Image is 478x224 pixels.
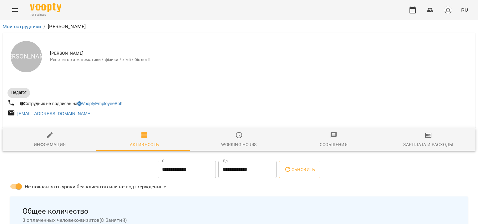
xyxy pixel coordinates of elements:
[25,183,166,191] span: Не показывать уроки без клиентов или не подтвержденные
[461,7,468,13] span: RU
[444,6,452,14] img: avatar_s.png
[459,4,470,16] button: RU
[23,216,455,224] span: 3 оплаченных человеко-визитов ( 8 Занятий )
[403,141,453,148] div: Зарплата и Расходы
[43,23,45,30] li: /
[77,101,121,106] a: VooptyEmployeeBot
[30,3,61,12] img: Voopty Logo
[48,23,86,30] p: [PERSON_NAME]
[11,41,42,72] div: [PERSON_NAME]
[130,141,159,148] div: Активность
[3,23,41,29] a: Мои сотрудники
[221,141,257,148] div: Working hours
[30,13,61,17] span: For Business
[279,161,320,178] button: Обновить
[8,90,30,95] span: Педагог
[34,141,66,148] div: Информация
[50,50,470,57] span: [PERSON_NAME]
[19,99,124,108] div: Сотрудник не подписан на !
[8,3,23,18] button: Menu
[320,141,348,148] div: Сообщения
[50,57,470,63] span: Репетитор з математики / фізики / хімії / біології
[18,111,92,116] a: [EMAIL_ADDRESS][DOMAIN_NAME]
[23,206,455,216] span: Общее количество
[284,166,315,173] span: Обновить
[3,23,475,30] nav: breadcrumb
